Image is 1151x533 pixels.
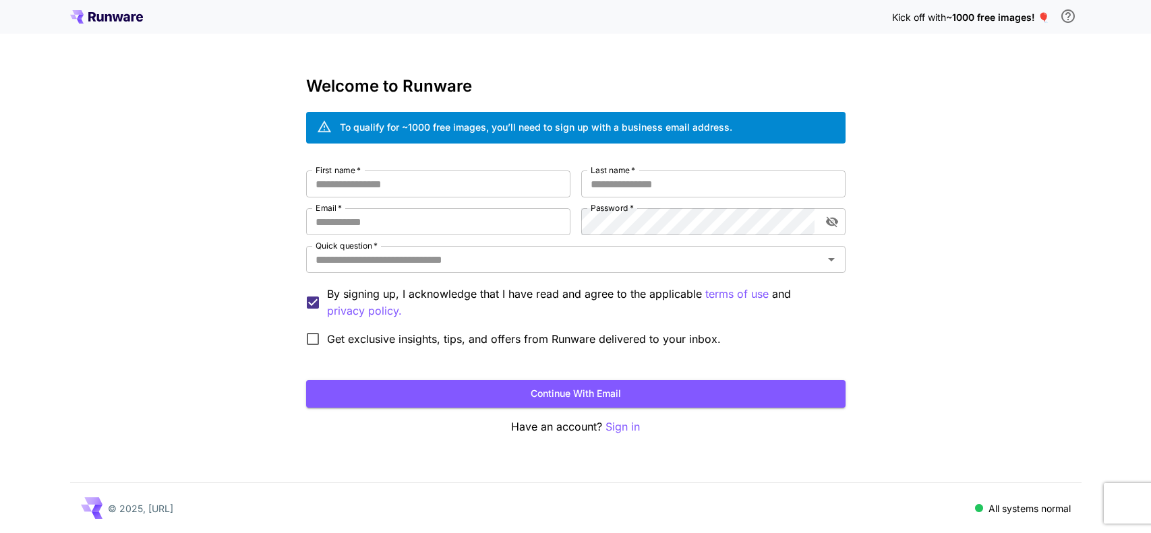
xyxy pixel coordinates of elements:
h3: Welcome to Runware [306,77,846,96]
p: © 2025, [URL] [108,501,173,515]
label: Last name [591,164,635,176]
button: Open [822,250,841,269]
label: Email [316,202,342,214]
p: Have an account? [306,418,846,435]
span: Kick off with [892,11,946,23]
button: Continue with email [306,380,846,408]
button: Sign in [606,418,640,435]
button: toggle password visibility [820,210,844,234]
p: privacy policy. [327,303,402,319]
p: By signing up, I acknowledge that I have read and agree to the applicable and [327,286,835,319]
span: ~1000 free images! 🎈 [946,11,1049,23]
span: Get exclusive insights, tips, and offers from Runware delivered to your inbox. [327,331,721,347]
label: First name [316,164,361,176]
label: Password [591,202,634,214]
button: In order to qualify for free credit, you need to sign up with a business email address and click ... [1055,3,1082,30]
button: By signing up, I acknowledge that I have read and agree to the applicable terms of use and [327,303,402,319]
label: Quick question [316,240,378,251]
p: terms of use [705,286,769,303]
button: By signing up, I acknowledge that I have read and agree to the applicable and privacy policy. [705,286,769,303]
div: To qualify for ~1000 free images, you’ll need to sign up with a business email address. [340,120,732,134]
p: All systems normal [988,501,1071,515]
